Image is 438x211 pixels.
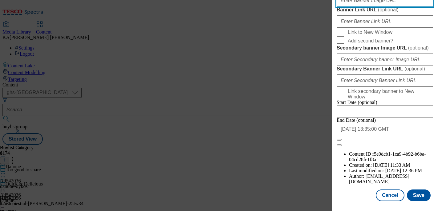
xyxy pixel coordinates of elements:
li: Created on: [349,162,433,168]
span: [EMAIL_ADDRESS][DOMAIN_NAME] [349,173,409,184]
span: Link secondary banner to New Window [348,89,431,100]
span: ( optional ) [378,7,399,12]
li: Last modified on: [349,168,433,173]
button: Save [407,189,431,201]
span: End Date (optional) [337,117,376,123]
button: Close [337,139,342,141]
label: Banner Link URL [337,7,433,13]
span: [DATE] 12:36 PM [385,168,422,173]
li: Author: [349,173,433,185]
span: Start Date (optional) [337,100,377,105]
span: [DATE] 11:33 AM [373,162,410,168]
span: ( optional ) [404,66,425,71]
input: Enter Secondary Banner Link URL [337,74,433,87]
label: Secondary banner Image URL [337,45,433,51]
li: Content ID [349,151,433,162]
span: ( optional ) [408,45,429,50]
input: Enter Date [337,123,433,135]
input: Enter Date [337,105,433,117]
button: Cancel [376,189,404,201]
input: Enter Banner Link URL [337,15,433,28]
span: Add second banner? [348,38,393,44]
span: f5e0dcb1-1ca9-4b92-b6ba-04cd28fe1f8a [349,151,426,162]
input: Enter Secondary banner Image URL [337,54,433,66]
span: Link to New Window [348,30,392,35]
label: Secondary Banner Link URL [337,66,433,72]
